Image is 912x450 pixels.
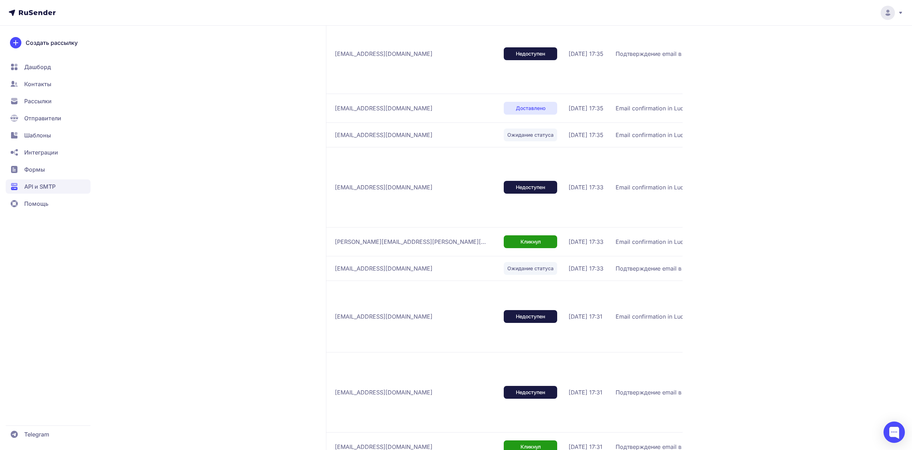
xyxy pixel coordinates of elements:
[516,105,545,112] span: Доставлено
[507,131,554,138] span: Ожидание статуса
[335,388,432,397] span: [EMAIL_ADDRESS][DOMAIN_NAME]
[24,182,56,191] span: API и SMTP
[24,131,51,140] span: Шаблоны
[569,388,602,397] span: [DATE] 17:31
[569,131,603,139] span: [DATE] 17:35
[24,80,51,88] span: Контакты
[24,114,61,122] span: Отправители
[616,237,706,246] span: Email confirmation in Luckywatch
[335,131,432,139] span: [EMAIL_ADDRESS][DOMAIN_NAME]
[569,264,603,273] span: [DATE] 17:33
[335,49,432,58] span: [EMAIL_ADDRESS][DOMAIN_NAME]
[569,49,603,58] span: [DATE] 17:35
[616,312,706,321] span: Email confirmation in Luckywatch
[516,50,545,57] span: Недоступен
[616,183,706,192] span: Email confirmation in Luckywatch
[569,104,603,112] span: [DATE] 17:35
[516,313,545,320] span: Недоступен
[569,183,603,192] span: [DATE] 17:33
[616,264,715,273] span: Подтверждение email в Luckywatch
[335,237,488,246] span: [PERSON_NAME][EMAIL_ADDRESS][PERSON_NAME][DOMAIN_NAME]
[335,312,432,321] span: [EMAIL_ADDRESS][DOMAIN_NAME]
[335,104,432,112] span: [EMAIL_ADDRESS][DOMAIN_NAME]
[616,131,706,139] span: Email confirmation in Luckywatch
[24,199,48,208] span: Помощь
[616,104,706,112] span: Email confirmation in Luckywatch
[516,184,545,191] span: Недоступен
[24,430,49,439] span: Telegram
[26,38,78,47] span: Создать рассылку
[616,49,715,58] span: Подтверждение email в Luckywatch
[24,97,52,105] span: Рассылки
[24,63,51,71] span: Дашборд
[569,312,602,321] span: [DATE] 17:31
[569,237,603,246] span: [DATE] 17:33
[616,388,715,397] span: Подтверждение email в Luckywatch
[6,427,90,441] a: Telegram
[520,238,541,245] span: Кликнул
[24,165,45,174] span: Формы
[516,389,545,396] span: Недоступен
[335,264,432,273] span: [EMAIL_ADDRESS][DOMAIN_NAME]
[335,183,432,192] span: [EMAIL_ADDRESS][DOMAIN_NAME]
[507,265,554,272] span: Ожидание статуса
[24,148,58,157] span: Интеграции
